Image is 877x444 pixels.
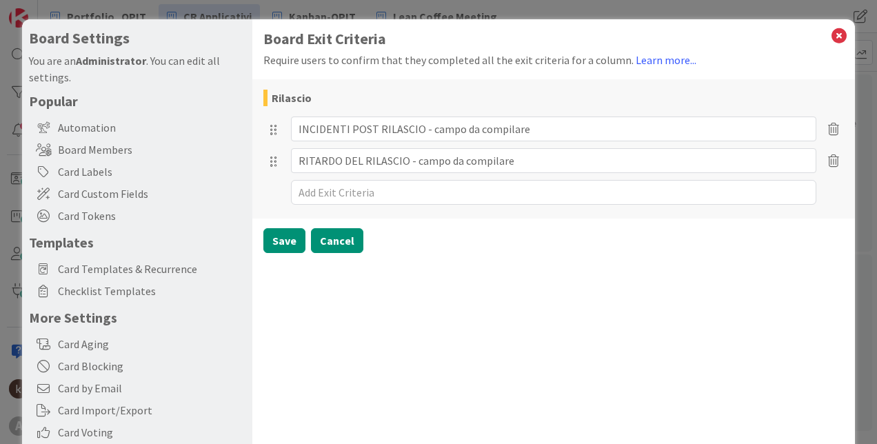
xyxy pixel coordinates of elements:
h5: More Settings [29,309,245,326]
b: Administrator [76,54,146,68]
div: Card Labels [22,161,252,183]
div: Board Members [22,139,252,161]
div: You are an . You can edit all settings. [29,52,245,85]
h5: Templates [29,234,245,251]
a: Learn more... [636,53,696,67]
h4: Board Settings [29,30,245,47]
span: Card Tokens [58,208,245,224]
h1: Board Exit Criteria [263,30,844,48]
span: Card by Email [58,380,245,396]
span: Card Voting [58,424,245,441]
span: Card Custom Fields [58,185,245,202]
b: Rilascio [272,90,312,106]
span: Checklist Templates [58,283,245,299]
div: Card Blocking [22,355,252,377]
div: Card Import/Export [22,399,252,421]
input: Add Exit Criteria [291,148,816,173]
button: Save [263,228,305,253]
div: Card Aging [22,333,252,355]
div: Require users to confirm that they completed all the exit criteria for a column. [263,52,844,68]
h5: Popular [29,92,245,110]
span: Card Templates & Recurrence [58,261,245,277]
div: Automation [22,117,252,139]
button: Cancel [311,228,363,253]
input: Add Exit Criteria [291,117,816,141]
